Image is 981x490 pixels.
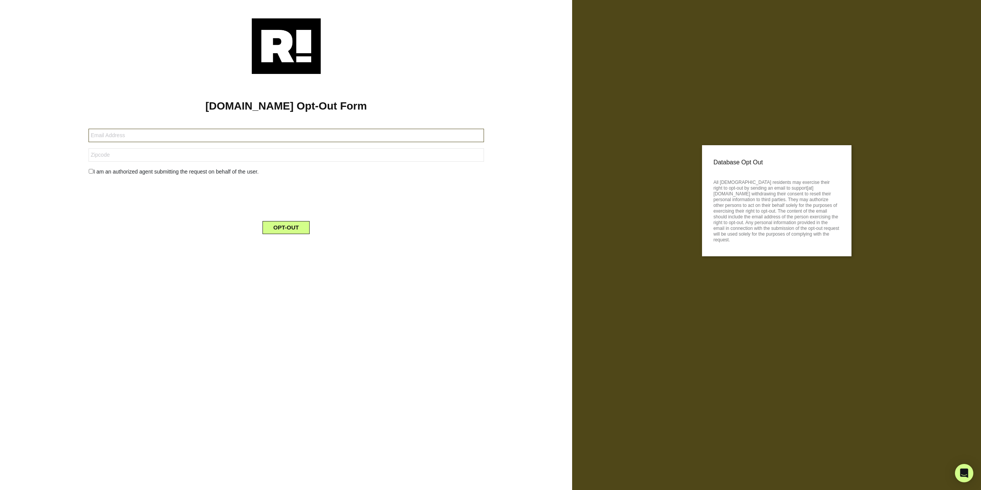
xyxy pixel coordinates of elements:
button: OPT-OUT [262,221,310,234]
input: Zipcode [89,148,484,162]
h1: [DOMAIN_NAME] Opt-Out Form [11,100,561,113]
iframe: reCAPTCHA [228,182,344,212]
p: Database Opt Out [714,157,840,168]
img: Retention.com [252,18,321,74]
div: Open Intercom Messenger [955,464,973,482]
div: I am an authorized agent submitting the request on behalf of the user. [83,168,490,176]
input: Email Address [89,129,484,142]
p: All [DEMOGRAPHIC_DATA] residents may exercise their right to opt-out by sending an email to suppo... [714,177,840,243]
